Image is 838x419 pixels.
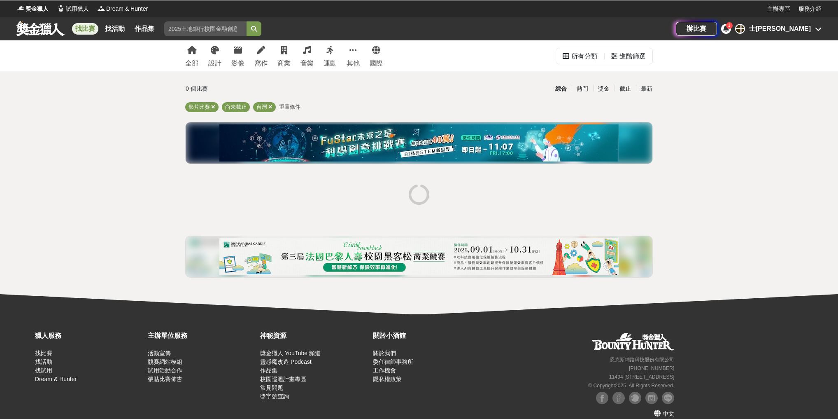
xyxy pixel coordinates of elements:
a: 其他 [347,40,360,71]
div: 0 個比賽 [186,82,341,96]
a: LogoDream & Hunter [97,5,148,13]
a: 活動宣傳 [148,350,171,356]
a: 音樂 [300,40,314,71]
a: 工作機會 [373,367,396,374]
a: 競賽網站模組 [148,358,182,365]
a: 委任律師事務所 [373,358,413,365]
a: 找活動 [102,23,128,35]
div: 所有分類 [571,48,598,65]
a: 找比賽 [72,23,98,35]
a: 獎字號查詢 [260,393,289,400]
div: 全部 [185,59,198,68]
img: Facebook [612,392,625,404]
div: 國際 [370,59,383,68]
a: Logo試用獵人 [57,5,89,13]
a: 找比賽 [35,350,52,356]
img: d7d77a4d-7f79-492d-886e-2417aac7d34c.jpg [219,124,619,162]
a: 辦比賽 [676,22,717,36]
a: 設計 [208,40,221,71]
a: 隱私權政策 [373,376,402,382]
span: 重置條件 [279,104,300,110]
a: 常見問題 [260,384,283,391]
a: 主辦專區 [767,5,790,13]
small: © Copyright 2025 . All Rights Reserved. [588,383,674,389]
img: Instagram [645,392,658,404]
a: Logo獎金獵人 [16,5,49,13]
img: Facebook [596,392,608,404]
span: 影片比賽 [189,104,210,110]
div: 商業 [277,59,291,68]
img: Plurk [629,392,641,404]
span: 1 [728,23,731,28]
div: 獵人服務 [35,331,144,341]
a: 獎金獵人 YouTube 頻道 [260,350,321,356]
img: Logo [57,4,65,12]
a: 找試用 [35,367,52,374]
small: 11494 [STREET_ADDRESS] [609,374,675,380]
a: 影像 [231,40,244,71]
span: 台灣 [256,104,267,110]
a: 商業 [277,40,291,71]
a: 作品集 [131,23,158,35]
img: Logo [97,4,105,12]
div: 截止 [615,82,636,96]
div: 運動 [324,59,337,68]
div: 主辦單位服務 [148,331,256,341]
a: Dream & Hunter [35,376,77,382]
small: 恩克斯網路科技股份有限公司 [610,357,674,363]
img: LINE [662,392,674,404]
a: 校園巡迴計畫專區 [260,376,306,382]
small: [PHONE_NUMBER] [629,365,674,371]
a: 關於我們 [373,350,396,356]
a: 張貼比賽佈告 [148,376,182,382]
div: 士 [735,24,745,34]
a: 試用活動合作 [148,367,182,374]
span: 試用獵人 [66,5,89,13]
span: 獎金獵人 [26,5,49,13]
div: 最新 [636,82,657,96]
a: 全部 [185,40,198,71]
div: 寫作 [254,59,268,68]
img: c5de0e1a-e514-4d63-bbd2-29f80b956702.png [219,238,619,275]
span: 尚未截止 [225,104,247,110]
div: 士[PERSON_NAME] [749,24,811,34]
a: 作品集 [260,367,277,374]
a: 找活動 [35,358,52,365]
input: 2025土地銀行校園金融創意挑戰賽：從你出發 開啟智慧金融新頁 [164,21,247,36]
a: 服務介紹 [798,5,822,13]
div: 神秘資源 [260,331,369,341]
div: 音樂 [300,59,314,68]
span: 中文 [663,410,674,417]
div: 其他 [347,59,360,68]
div: 進階篩選 [619,48,646,65]
div: 關於小酒館 [373,331,482,341]
a: 寫作 [254,40,268,71]
span: Dream & Hunter [106,5,148,13]
a: 運動 [324,40,337,71]
div: 熱門 [572,82,593,96]
div: 獎金 [593,82,615,96]
div: 影像 [231,59,244,68]
a: 靈感魔改造 Podcast [260,358,311,365]
div: 設計 [208,59,221,68]
a: 國際 [370,40,383,71]
div: 綜合 [550,82,572,96]
img: Logo [16,4,25,12]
